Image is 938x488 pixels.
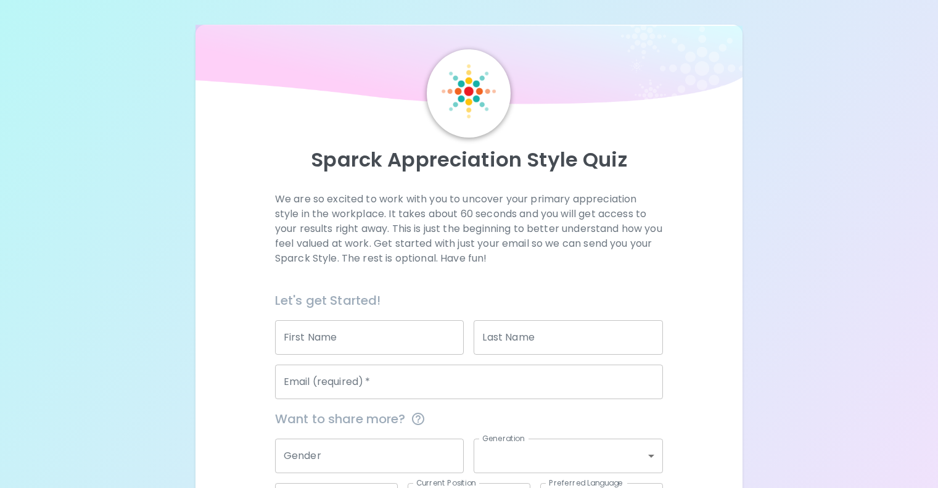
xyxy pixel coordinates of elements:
label: Generation [482,433,525,444]
label: Current Position [416,478,476,488]
img: Sparck Logo [442,64,496,118]
h6: Let's get Started! [275,291,663,310]
span: Want to share more? [275,409,663,429]
img: wave [195,25,743,111]
p: We are so excited to work with you to uncover your primary appreciation style in the workplace. I... [275,192,663,266]
p: Sparck Appreciation Style Quiz [210,147,728,172]
label: Preferred Language [549,478,623,488]
svg: This information is completely confidential and only used for aggregated appreciation studies at ... [411,411,426,426]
